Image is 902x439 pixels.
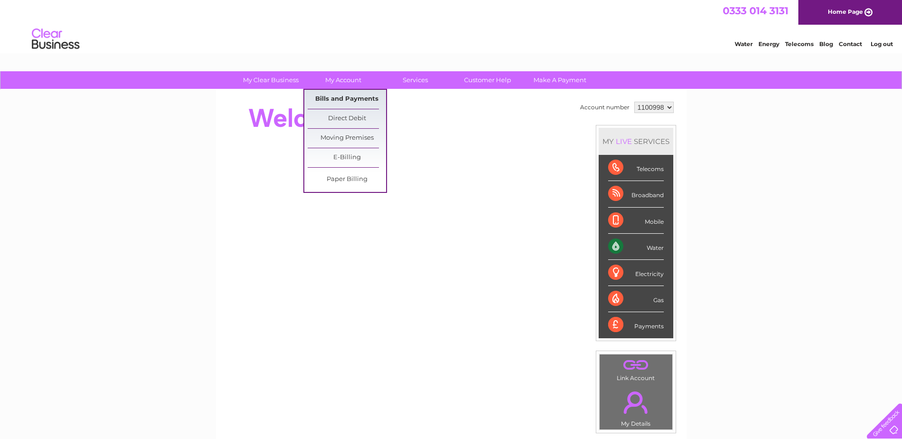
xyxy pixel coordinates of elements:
[448,71,527,89] a: Customer Help
[232,71,310,89] a: My Clear Business
[785,40,814,48] a: Telecoms
[608,260,664,286] div: Electricity
[608,286,664,312] div: Gas
[304,71,382,89] a: My Account
[602,386,670,419] a: .
[308,129,386,148] a: Moving Premises
[723,5,788,17] a: 0333 014 3131
[308,148,386,167] a: E-Billing
[521,71,599,89] a: Make A Payment
[608,155,664,181] div: Telecoms
[599,128,673,155] div: MY SERVICES
[308,90,386,109] a: Bills and Payments
[599,383,673,430] td: My Details
[758,40,779,48] a: Energy
[608,208,664,234] div: Mobile
[735,40,753,48] a: Water
[599,354,673,384] td: Link Account
[839,40,862,48] a: Contact
[308,170,386,189] a: Paper Billing
[602,357,670,373] a: .
[871,40,893,48] a: Log out
[227,5,676,46] div: Clear Business is a trading name of Verastar Limited (registered in [GEOGRAPHIC_DATA] No. 3667643...
[608,312,664,338] div: Payments
[608,234,664,260] div: Water
[608,181,664,207] div: Broadband
[614,137,634,146] div: LIVE
[578,99,632,115] td: Account number
[31,25,80,54] img: logo.png
[308,109,386,128] a: Direct Debit
[376,71,455,89] a: Services
[819,40,833,48] a: Blog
